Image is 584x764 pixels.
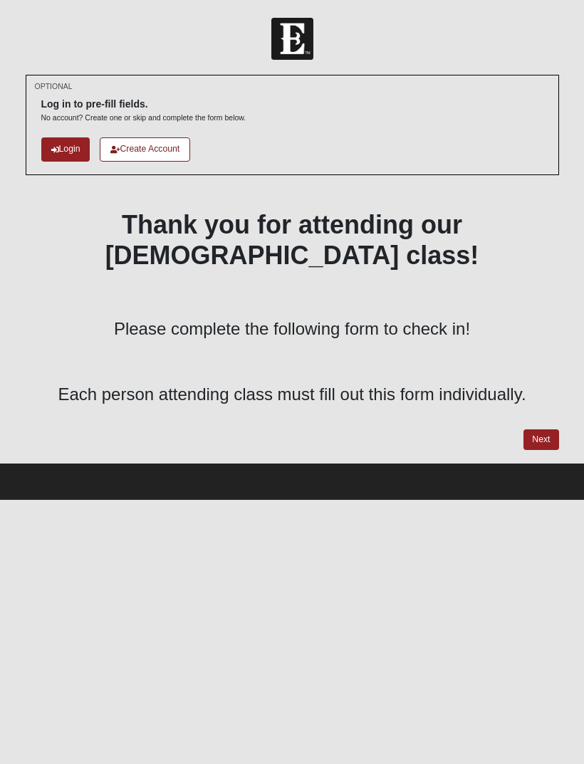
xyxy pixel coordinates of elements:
[41,137,90,161] a: Login
[271,18,313,60] img: Church of Eleven22 Logo
[35,81,73,92] small: OPTIONAL
[100,137,190,161] a: Create Account
[114,319,470,338] span: Please complete the following form to check in!
[523,429,558,450] a: Next
[41,112,246,123] p: No account? Create one or skip and complete the form below.
[105,210,479,270] b: Thank you for attending our [DEMOGRAPHIC_DATA] class!
[41,98,246,110] h6: Log in to pre-fill fields.
[58,384,526,404] span: Each person attending class must fill out this form individually.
